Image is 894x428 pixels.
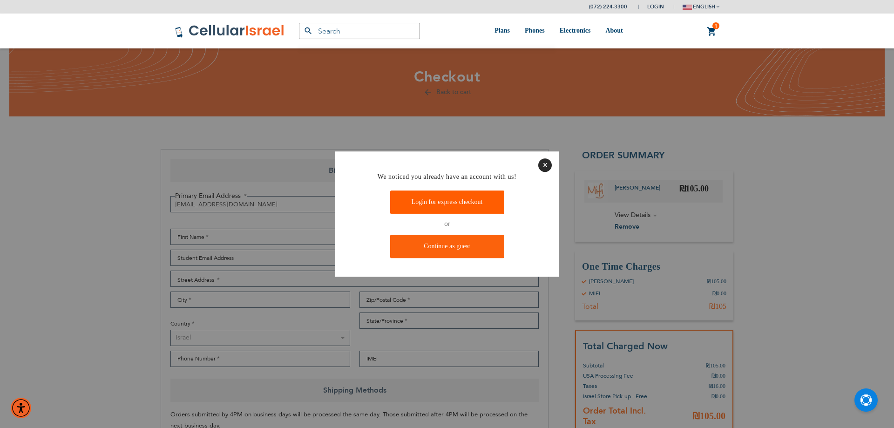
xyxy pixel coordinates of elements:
a: Login for express checkout [390,191,504,214]
div: Accessibility Menu [11,398,31,418]
span: 1 [714,22,718,30]
a: About [605,14,623,48]
span: About [605,27,623,34]
a: (072) 224-3300 [589,3,627,10]
img: Cellular Israel Logo [175,24,285,38]
span: Login [647,3,664,10]
img: english [683,5,692,10]
a: Continue as guest [390,235,504,258]
a: 1 [707,26,717,37]
h4: We noticed you already have an account with us! [342,172,552,182]
p: or [342,219,552,231]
